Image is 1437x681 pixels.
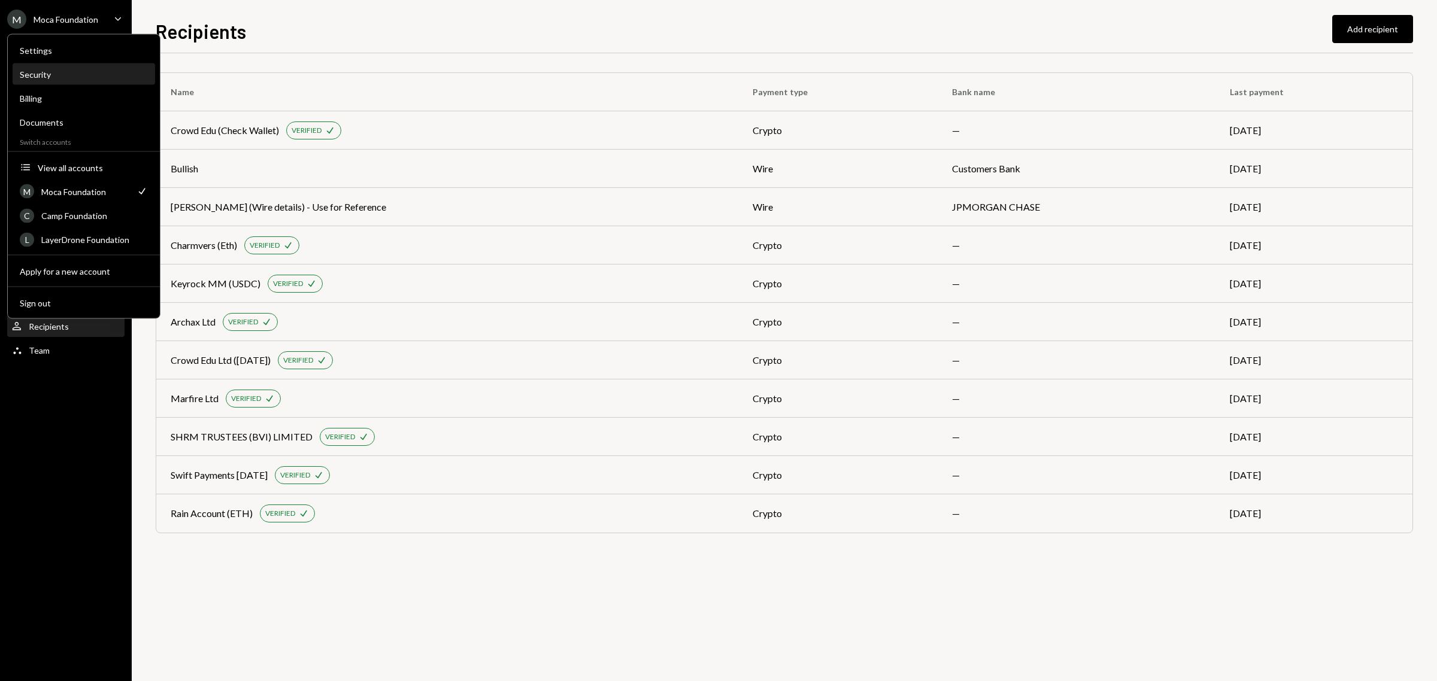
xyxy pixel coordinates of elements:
td: [DATE] [1215,111,1412,150]
div: L [20,232,34,247]
td: [DATE] [1215,303,1412,341]
div: crypto [753,123,923,138]
div: M [20,184,34,199]
div: wire [753,200,923,214]
div: Marfire Ltd [171,391,219,406]
div: Swift Payments [DATE] [171,468,268,482]
div: SHRM TRUSTEES (BVI) LIMITED [171,430,313,444]
div: M [7,10,26,29]
td: [DATE] [1215,456,1412,494]
div: Team [29,345,50,355]
th: Bank name [938,73,1215,111]
div: Crowd Edu Ltd ([DATE]) [171,353,271,367]
div: crypto [753,315,923,329]
div: Charmvers (Eth) [171,238,237,253]
div: VERIFIED [250,241,280,251]
th: Name [156,73,738,111]
div: Moca Foundation [34,14,98,25]
td: [DATE] [1215,150,1412,188]
div: Billing [20,93,148,104]
button: Sign out [13,293,155,314]
div: crypto [753,353,923,367]
div: Settings [20,45,148,56]
div: crypto [753,506,923,521]
div: Switch accounts [8,135,160,147]
td: [DATE] [1215,494,1412,533]
td: — [938,341,1215,379]
div: LayerDrone Foundation [41,235,148,245]
button: Apply for a new account [13,261,155,282]
button: View all accounts [13,157,155,179]
td: [DATE] [1215,379,1412,418]
button: Add recipient [1332,15,1413,43]
div: Documents [20,117,148,127]
th: Payment type [738,73,938,111]
div: VERIFIED [292,126,322,136]
a: LLayerDrone Foundation [13,229,155,250]
div: VERIFIED [228,317,258,327]
div: Rain Account (ETH) [171,506,253,521]
td: [DATE] [1215,341,1412,379]
div: Apply for a new account [20,266,148,276]
div: crypto [753,276,923,291]
div: VERIFIED [283,355,313,366]
td: Customers Bank [938,150,1215,188]
a: Recipients [7,315,125,337]
td: — [938,456,1215,494]
div: View all accounts [38,162,148,172]
h1: Recipients [156,19,246,43]
div: C [20,208,34,223]
td: [DATE] [1215,418,1412,456]
div: Bullish [171,162,198,176]
div: wire [753,162,923,176]
div: Sign out [20,297,148,308]
div: VERIFIED [273,279,303,289]
div: Crowd Edu (Check Wallet) [171,123,279,138]
div: [PERSON_NAME] (Wire details) - Use for Reference [171,200,386,214]
div: Camp Foundation [41,211,148,221]
div: Archax Ltd [171,315,216,329]
td: — [938,226,1215,265]
div: crypto [753,468,923,482]
div: VERIFIED [325,432,355,442]
a: Settings [13,39,155,61]
td: [DATE] [1215,226,1412,265]
td: [DATE] [1215,188,1412,226]
td: — [938,303,1215,341]
a: Documents [13,111,155,133]
td: — [938,379,1215,418]
a: Team [7,339,125,361]
div: VERIFIED [231,394,261,404]
a: CCamp Foundation [13,205,155,226]
td: — [938,494,1215,533]
div: crypto [753,430,923,444]
div: Keyrock MM (USDC) [171,276,260,291]
a: Billing [13,87,155,109]
div: Security [20,69,148,80]
td: — [938,111,1215,150]
div: crypto [753,391,923,406]
div: VERIFIED [265,509,295,519]
a: Security [13,63,155,85]
td: — [938,418,1215,456]
th: Last payment [1215,73,1412,111]
div: crypto [753,238,923,253]
td: JPMORGAN CHASE [938,188,1215,226]
td: [DATE] [1215,265,1412,303]
div: Recipients [29,321,69,332]
td: — [938,265,1215,303]
div: Moca Foundation [41,186,129,196]
div: VERIFIED [280,470,310,481]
